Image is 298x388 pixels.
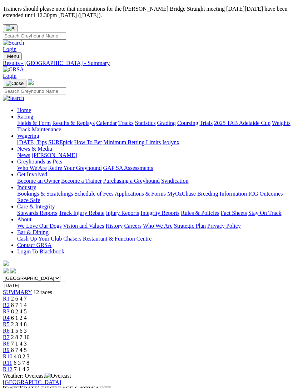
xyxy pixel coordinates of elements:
a: Schedule of Fees [74,191,113,197]
a: Integrity Reports [140,210,179,216]
a: History [105,223,123,229]
span: 8 7 1 4 [11,302,27,308]
div: Bar & Dining [17,236,295,242]
a: Track Injury Rebate [59,210,104,216]
span: 2 8 7 10 [11,334,30,340]
a: Who We Are [17,165,47,171]
a: Fields & Form [17,120,51,126]
a: Who We Are [143,223,173,229]
a: R4 [3,315,10,321]
img: GRSA [3,66,24,73]
a: Stay On Track [248,210,281,216]
a: R10 [3,353,13,359]
img: facebook.svg [3,268,9,273]
a: Get Involved [17,171,47,177]
a: ICG Outcomes [248,191,283,197]
a: Industry [17,184,36,190]
a: [PERSON_NAME] [31,152,77,158]
a: Careers [124,223,141,229]
a: Trials [199,120,213,126]
button: Toggle navigation [3,52,22,60]
div: Racing [17,120,295,133]
img: Overcast [45,373,71,379]
div: News & Media [17,152,295,158]
a: Retire Your Greyhound [48,165,102,171]
a: Calendar [96,120,117,126]
span: 1 5 6 3 [11,328,27,334]
a: Strategic Plan [174,223,206,229]
a: Vision and Values [63,223,104,229]
a: Privacy Policy [207,223,241,229]
img: logo-grsa-white.png [3,261,9,266]
a: Fact Sheets [221,210,247,216]
input: Search [3,32,66,40]
a: 2025 TAB Adelaide Cup [214,120,270,126]
div: Greyhounds as Pets [17,165,295,171]
a: Care & Integrity [17,203,55,210]
a: Statistics [135,120,156,126]
img: twitter.svg [10,268,16,273]
a: Stewards Reports [17,210,57,216]
a: Minimum Betting Limits [103,139,161,145]
img: X [6,25,15,31]
span: Menu [7,54,19,59]
span: 8 2 4 5 [11,308,27,314]
span: 4 8 2 3 [14,353,30,359]
a: Wagering [17,133,39,139]
span: R7 [3,334,10,340]
a: Chasers Restaurant & Function Centre [63,236,152,242]
a: Login [3,46,16,52]
a: We Love Our Dogs [17,223,61,229]
a: Become an Owner [17,178,60,184]
a: MyOzChase [167,191,196,197]
a: Race Safe [17,197,40,203]
a: How To Bet [74,139,102,145]
a: Coursing [177,120,198,126]
span: 8 7 4 5 [11,347,27,353]
span: 7 1 4 3 [11,341,27,347]
a: News [17,152,30,158]
a: Bookings & Scratchings [17,191,73,197]
a: [GEOGRAPHIC_DATA] [3,379,61,385]
a: GAP SA Assessments [103,165,153,171]
span: Weather: Overcast [3,373,71,379]
a: R11 [3,360,12,366]
div: About [17,223,295,229]
a: SUREpick [48,139,73,145]
a: R2 [3,302,10,308]
a: R12 [3,366,13,372]
a: Weights [272,120,290,126]
a: R8 [3,341,10,347]
a: Applications & Forms [115,191,166,197]
a: Syndication [161,178,188,184]
a: R5 [3,321,10,327]
div: Care & Integrity [17,210,295,216]
span: 2 6 4 7 [11,296,27,302]
img: Search [3,95,24,101]
a: R9 [3,347,10,353]
a: [DATE] Tips [17,139,47,145]
a: Bar & Dining [17,229,49,235]
a: Breeding Information [197,191,247,197]
a: R6 [3,328,10,334]
a: Tracks [118,120,134,126]
input: Search [3,87,66,95]
a: R1 [3,296,10,302]
span: SUMMARY [3,289,32,295]
div: Get Involved [17,178,295,184]
a: Login [3,73,16,79]
a: R3 [3,308,10,314]
span: 2 3 4 8 [11,321,27,327]
button: Close [3,24,18,32]
a: Login To Blackbook [17,248,64,255]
